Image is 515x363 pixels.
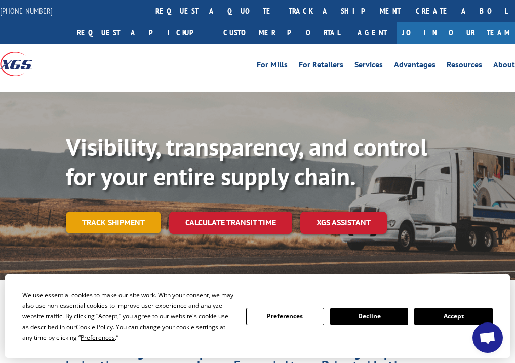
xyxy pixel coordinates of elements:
a: About [493,61,515,72]
a: Track shipment [66,212,161,233]
button: Accept [414,308,492,325]
a: Resources [447,61,482,72]
div: Open chat [472,322,503,353]
a: Advantages [394,61,435,72]
a: Calculate transit time [169,212,292,233]
a: For Retailers [299,61,343,72]
a: Request a pickup [69,22,216,44]
a: Customer Portal [216,22,347,44]
a: Join Our Team [397,22,515,44]
div: We use essential cookies to make our site work. With your consent, we may also use non-essential ... [22,290,233,343]
a: XGS ASSISTANT [300,212,387,233]
button: Decline [330,308,408,325]
a: Services [354,61,383,72]
span: Cookie Policy [76,322,113,331]
a: Agent [347,22,397,44]
button: Preferences [246,308,324,325]
b: Visibility, transparency, and control for your entire supply chain. [66,131,427,192]
span: Preferences [81,333,115,342]
a: For Mills [257,61,288,72]
div: Cookie Consent Prompt [5,274,510,358]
